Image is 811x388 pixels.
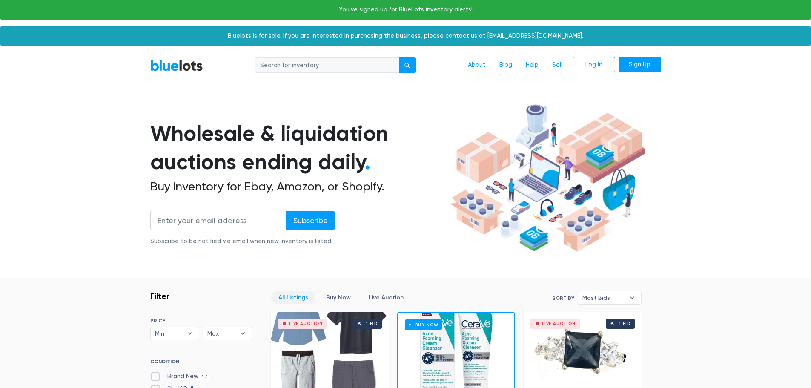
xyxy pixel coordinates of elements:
div: 1 bid [366,322,378,326]
h2: Buy inventory for Ebay, Amazon, or Shopify. [150,179,447,194]
input: Enter your email address [150,211,287,230]
label: Sort By [552,294,574,302]
a: Blog [493,57,519,73]
a: All Listings [271,291,315,304]
a: Sign Up [619,57,661,72]
div: Subscribe to be notified via email when new inventory is listed. [150,237,335,246]
input: Subscribe [286,211,335,230]
span: 47 [198,374,210,380]
h3: Filter [150,291,169,301]
img: hero-ee84e7d0318cb26816c560f6b4441b76977f77a177738b4e94f68c95b2b83dbb.png [447,101,648,256]
div: 1 bid [619,322,630,326]
span: . [365,149,370,175]
div: Live Auction [542,322,576,326]
a: Log In [573,57,615,72]
b: ▾ [234,327,252,340]
b: ▾ [181,327,199,340]
span: Max [207,327,235,340]
h6: Buy Now [405,319,442,330]
a: Sell [545,57,569,73]
b: ▾ [623,291,641,304]
h1: Wholesale & liquidation auctions ending daily [150,119,447,176]
a: Buy Now [319,291,358,304]
a: About [461,57,493,73]
input: Search for inventory [255,57,399,73]
label: Brand New [150,372,210,381]
span: Most Bids [582,291,625,304]
a: Help [519,57,545,73]
a: BlueLots [150,59,203,72]
h6: PRICE [150,318,252,324]
a: Live Auction [361,291,411,304]
span: Min [155,327,183,340]
div: Live Auction [289,322,323,326]
h6: CONDITION [150,359,252,368]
